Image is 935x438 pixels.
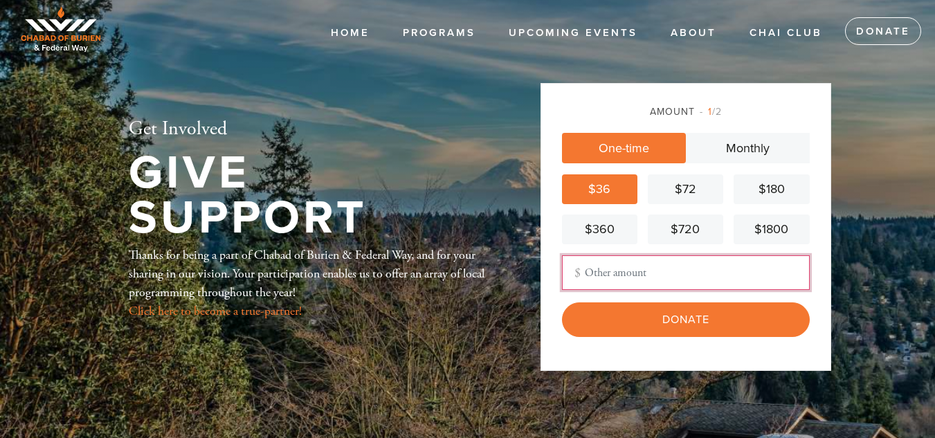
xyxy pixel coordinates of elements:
[129,303,302,319] a: Click here to become a true-partner!
[568,220,632,239] div: $360
[739,20,833,46] a: Chai Club
[129,246,496,320] div: Thanks for being a part of Chabad of Burien & Federal Way, and for your sharing in our vision. Yo...
[392,20,486,46] a: Programs
[700,106,722,118] span: /2
[498,20,648,46] a: Upcoming events
[653,180,718,199] div: $72
[845,17,921,45] a: Donate
[739,180,804,199] div: $180
[129,118,496,141] h2: Get Involved
[562,215,637,244] a: $360
[708,106,712,118] span: 1
[734,215,809,244] a: $1800
[648,174,723,204] a: $72
[320,20,380,46] a: Home
[562,255,810,290] input: Other amount
[739,220,804,239] div: $1800
[660,20,727,46] a: About
[653,220,718,239] div: $720
[686,133,810,163] a: Monthly
[562,302,810,337] input: Donate
[562,174,637,204] a: $36
[568,180,632,199] div: $36
[562,104,810,119] div: Amount
[648,215,723,244] a: $720
[734,174,809,204] a: $180
[129,151,496,240] h1: Give Support
[562,133,686,163] a: One-time
[21,7,100,57] img: Full%20Color%20copy%403x_0.png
